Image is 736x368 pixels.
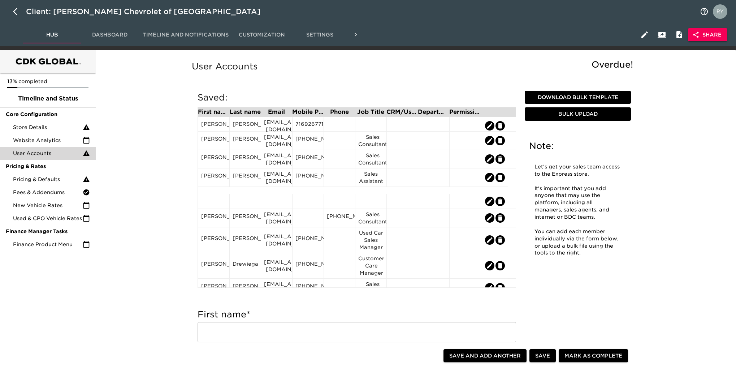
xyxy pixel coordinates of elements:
[295,260,321,271] div: [PHONE_NUMBER]
[295,30,344,39] span: Settings
[696,3,713,20] button: notifications
[564,351,622,360] span: Mark as Complete
[198,109,229,115] div: First name
[13,215,83,222] span: Used & CPO Vehicle Rates
[358,152,384,166] div: Sales Consultant
[485,283,494,292] button: edit
[264,258,289,273] div: [EMAIL_ADDRESS][DOMAIN_NAME]
[485,213,494,223] button: edit
[495,283,505,292] button: edit
[525,91,631,104] button: Download Bulk Template
[264,211,289,225] div: [EMAIL_ADDRESS][DOMAIN_NAME]
[233,154,258,164] div: [PERSON_NAME]
[495,213,505,223] button: edit
[327,213,352,223] div: [PHONE_NUMBER]
[495,121,505,130] button: edit
[295,120,321,131] div: 7169267717
[201,135,226,146] div: [PERSON_NAME]
[485,136,494,145] button: edit
[485,261,494,270] button: edit
[443,349,527,363] button: Save and Add Another
[694,30,722,39] span: Share
[324,109,355,115] div: Phone
[201,120,226,131] div: [PERSON_NAME]
[495,136,505,145] button: edit
[688,28,727,42] button: Share
[358,229,384,251] div: Used Car Sales Manager
[85,30,134,39] span: Dashboard
[355,109,386,115] div: Job Title
[143,30,229,39] span: Timeline and Notifications
[264,233,289,247] div: [EMAIL_ADDRESS][DOMAIN_NAME]
[529,140,627,152] h5: Note:
[233,260,258,271] div: Drewiega
[295,235,321,245] div: [PHONE_NUMBER]
[535,351,550,360] span: Save
[592,59,633,70] span: Overdue!
[495,197,505,206] button: edit
[485,197,494,206] button: edit
[201,282,226,293] div: [PERSON_NAME]
[13,189,83,196] span: Fees & Addendums
[264,281,289,295] div: [EMAIL_ADDRESS][DOMAIN_NAME]
[201,172,226,183] div: [PERSON_NAME]
[295,135,321,146] div: [PHONE_NUMBER]
[6,163,90,170] span: Pricing & Rates
[6,228,90,235] span: Finance Manager Tasks
[233,282,258,293] div: [PERSON_NAME]
[295,282,321,293] div: [PHONE_NUMBER]
[13,124,83,131] span: Store Details
[13,137,83,144] span: Website Analytics
[264,152,289,166] div: [EMAIL_ADDRESS][DOMAIN_NAME]
[261,109,292,115] div: Email
[201,260,226,271] div: [PERSON_NAME]
[233,172,258,183] div: [PERSON_NAME]
[525,107,631,121] button: Bulk Upload
[264,119,289,133] div: [EMAIL_ADDRESS][DOMAIN_NAME]
[233,120,258,131] div: [PERSON_NAME]
[528,110,628,119] span: Bulk Upload
[534,163,621,178] p: Let's get your sales team access to the Express store.
[201,235,226,245] div: [PERSON_NAME]
[495,235,505,245] button: edit
[27,30,77,39] span: Hub
[559,349,628,363] button: Mark as Complete
[358,133,384,148] div: Sales Consultant
[485,173,494,182] button: edit
[636,26,653,43] button: Edit Hub
[495,261,505,270] button: edit
[528,93,628,102] span: Download Bulk Template
[295,154,321,164] div: [PHONE_NUMBER]
[358,170,384,185] div: Sales Assistant
[233,213,258,223] div: [PERSON_NAME]
[295,172,321,183] div: [PHONE_NUMBER]
[13,202,83,209] span: New Vehicle Rates
[233,235,258,245] div: [PERSON_NAME]
[292,109,324,115] div: Mobile Phone
[201,213,226,223] div: [PERSON_NAME]
[358,211,384,225] div: Sales Consultant
[229,109,261,115] div: Last name
[237,30,286,39] span: Customization
[358,255,384,277] div: Customer Care Manager
[449,351,521,360] span: Save and Add Another
[6,111,90,118] span: Core Configuration
[418,109,449,115] div: Department
[386,109,418,115] div: CRM/User ID
[485,235,494,245] button: edit
[713,4,727,19] img: Profile
[7,78,88,85] p: 13% completed
[26,6,271,17] div: Client: [PERSON_NAME] Chevrolet of [GEOGRAPHIC_DATA]
[485,121,494,130] button: edit
[529,349,556,363] button: Save
[534,185,621,221] p: It's important that you add anyone that may use the platform, including all managers, sales agent...
[264,133,289,148] div: [EMAIL_ADDRESS][DOMAIN_NAME]
[358,281,384,295] div: Sales Consultant
[13,150,83,157] span: User Accounts
[671,26,688,43] button: Internal Notes and Comments
[201,154,226,164] div: [PERSON_NAME]
[534,228,621,257] p: You can add each member individually via the form below, or upload a bulk file using the tools to...
[198,92,516,103] h5: Saved:
[449,109,481,115] div: Permission Set
[485,154,494,164] button: edit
